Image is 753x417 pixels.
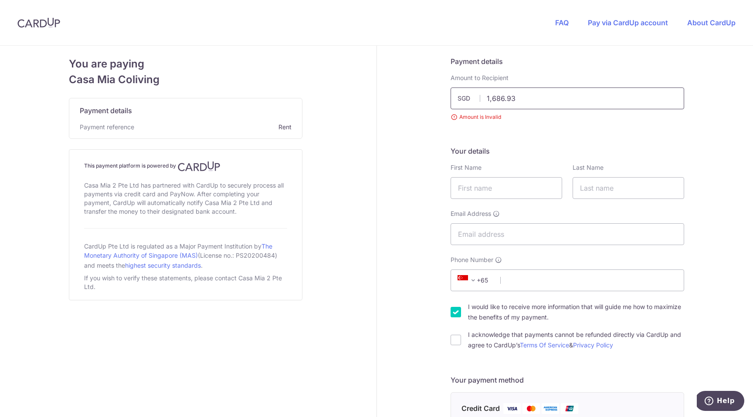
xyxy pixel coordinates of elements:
a: Pay via CardUp account [588,18,668,27]
input: Payment amount [451,87,684,109]
input: Last name [573,177,684,199]
a: Terms Of Service [520,341,569,349]
a: highest security standards [125,262,201,269]
small: Amount is Invalid [451,113,684,121]
span: SGD [458,94,480,103]
label: Last Name [573,163,604,172]
label: Amount to Recipient [451,74,509,82]
input: Email address [451,223,684,245]
div: Casa Mia 2 Pte Ltd has partnered with CardUp to securely process all payments via credit card and... [84,179,287,218]
label: First Name [451,163,482,172]
img: CardUp [178,161,220,172]
h4: This payment platform is powered by [84,161,287,172]
h5: Your payment method [451,375,684,385]
span: Rent [138,123,292,131]
span: Phone Number [451,256,493,264]
span: Payment details [80,105,132,116]
span: Credit Card [461,403,500,414]
img: Mastercard [522,403,540,414]
span: You are paying [69,56,302,72]
h5: Payment details [451,56,684,67]
img: Visa [503,403,521,414]
label: I acknowledge that payments cannot be refunded directly via CardUp and agree to CardUp’s & [468,330,684,350]
span: Payment reference [80,123,134,131]
label: I would like to receive more information that will guide me how to maximize the benefits of my pa... [468,302,684,323]
a: Privacy Policy [573,341,613,349]
span: Email Address [451,209,491,218]
div: If you wish to verify these statements, please contact Casa Mia 2 Pte Ltd. [84,272,287,293]
img: American Express [542,403,559,414]
span: Casa Mia Coliving [69,72,302,87]
div: CardUp Pte Ltd is regulated as a Major Payment Institution by (License no.: PS20200484) and meets... [84,239,287,272]
a: FAQ [555,18,569,27]
a: About CardUp [687,18,736,27]
span: +65 [455,275,494,286]
span: +65 [458,275,478,286]
img: CardUp [17,17,60,28]
iframe: Opens a widget where you can find more information [697,391,744,413]
h5: Your details [451,146,684,156]
input: First name [451,177,562,199]
img: Union Pay [561,403,578,414]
